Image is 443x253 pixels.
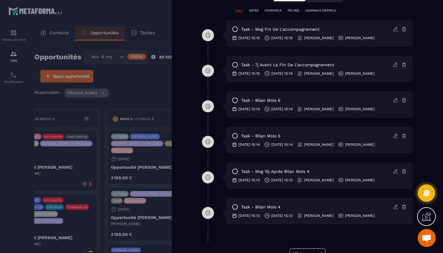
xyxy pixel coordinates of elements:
[271,107,293,111] p: [DATE] 15:14
[271,142,293,147] p: [DATE] 15:14
[271,178,293,183] p: [DATE] 15:13
[238,107,260,111] p: [DATE] 15:14
[345,213,375,218] p: [PERSON_NAME]
[271,71,293,76] p: [DATE] 15:14
[304,178,334,183] p: [PERSON_NAME]
[345,178,375,183] p: [PERSON_NAME]
[345,142,375,147] p: [PERSON_NAME]
[238,213,260,218] p: [DATE] 15:13
[238,142,260,147] p: [DATE] 15:14
[345,107,375,111] p: [PERSON_NAME]
[304,142,334,147] p: [PERSON_NAME]
[304,213,334,218] p: [PERSON_NAME]
[241,98,281,103] p: task - Bilan mois 6
[271,213,293,218] p: [DATE] 15:13
[238,71,260,76] p: [DATE] 15:15
[241,133,280,139] p: task - Bilan mois 5
[345,71,375,76] p: [PERSON_NAME]
[241,204,281,210] p: task - Bilan mois 4
[238,178,260,183] p: [DATE] 15:13
[241,62,334,68] p: task - 7j avant la fin de l’accompagnement
[304,71,334,76] p: [PERSON_NAME]
[304,107,334,111] p: [PERSON_NAME]
[418,229,436,247] a: Ouvrir le chat
[241,169,309,174] p: task - Msg 15j après bilan mois 4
